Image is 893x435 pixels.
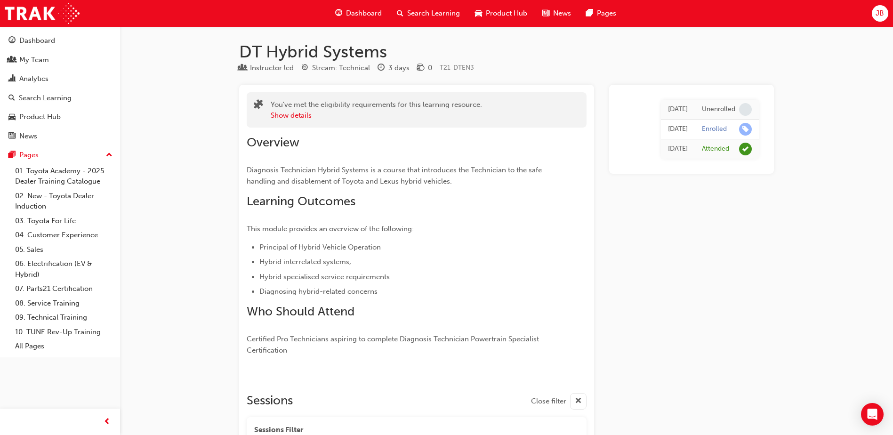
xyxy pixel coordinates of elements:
div: Stream [301,62,370,74]
span: search-icon [397,8,403,19]
a: 10. TUNE Rev-Up Training [11,325,116,339]
span: Dashboard [346,8,382,19]
img: Trak [5,3,80,24]
span: JB [876,8,884,19]
span: Overview [247,135,299,150]
span: money-icon [417,64,424,72]
span: pages-icon [8,151,16,160]
a: News [4,128,116,145]
span: target-icon [301,64,308,72]
div: News [19,131,37,142]
span: pages-icon [586,8,593,19]
a: 02. New - Toyota Dealer Induction [11,189,116,214]
span: learningRecordVerb_NONE-icon [739,103,752,116]
span: Close filter [531,396,566,407]
div: Price [417,62,432,74]
span: cross-icon [575,395,582,407]
div: Enrolled [702,125,727,134]
span: up-icon [106,149,113,161]
a: pages-iconPages [579,4,624,23]
span: learningRecordVerb_ATTEND-icon [739,143,752,155]
div: Pages [19,150,39,161]
span: puzzle-icon [254,100,263,111]
span: news-icon [542,8,549,19]
span: This module provides an overview of the following: [247,225,414,233]
span: Product Hub [486,8,527,19]
a: Product Hub [4,108,116,126]
span: people-icon [8,56,16,64]
div: Thu Aug 21 2025 14:35:11 GMT+1000 (Australian Eastern Standard Time) [668,104,688,115]
div: 0 [428,63,432,73]
div: Attended [702,145,729,153]
span: News [553,8,571,19]
div: You've met the eligibility requirements for this learning resource. [271,99,482,121]
span: Diagnosis Technician Hybrid Systems is a course that introduces the Technician to the safe handli... [247,166,544,185]
a: Analytics [4,70,116,88]
span: chart-icon [8,75,16,83]
div: 3 days [388,63,410,73]
span: Diagnosing hybrid-related concerns [259,287,378,296]
a: Search Learning [4,89,116,107]
div: My Team [19,55,49,65]
div: Wed Sep 18 2019 00:00:00 GMT+1000 (Australian Eastern Standard Time) [668,144,688,154]
button: Pages [4,146,116,164]
span: news-icon [8,132,16,141]
a: guage-iconDashboard [328,4,389,23]
div: Duration [378,62,410,74]
span: learningRecordVerb_ENROLL-icon [739,123,752,136]
a: All Pages [11,339,116,354]
div: Unenrolled [702,105,735,114]
a: 06. Electrification (EV & Hybrid) [11,257,116,282]
div: Instructor led [250,63,294,73]
div: Dashboard [19,35,55,46]
a: 01. Toyota Academy - 2025 Dealer Training Catalogue [11,164,116,189]
span: search-icon [8,94,15,103]
span: guage-icon [8,37,16,45]
a: news-iconNews [535,4,579,23]
a: 04. Customer Experience [11,228,116,242]
span: Certified Pro Technicians aspiring to complete Diagnosis Technician Powertrain Specialist Certifi... [247,335,541,354]
div: Type [239,62,294,74]
a: Dashboard [4,32,116,49]
a: 07. Parts21 Certification [11,282,116,296]
button: Close filter [531,393,587,410]
span: Hybrid interrelated systems, [259,258,351,266]
div: Analytics [19,73,48,84]
span: Principal of Hybrid Vehicle Operation [259,243,381,251]
div: Thu Aug 21 2025 14:34:58 GMT+1000 (Australian Eastern Standard Time) [668,124,688,135]
span: prev-icon [104,416,111,428]
span: Hybrid specialised service requirements [259,273,390,281]
a: My Team [4,51,116,69]
span: car-icon [475,8,482,19]
a: 08. Service Training [11,296,116,311]
button: JB [872,5,888,22]
button: DashboardMy TeamAnalyticsSearch LearningProduct HubNews [4,30,116,146]
h1: DT Hybrid Systems [239,41,774,62]
span: Learning Outcomes [247,194,355,209]
span: guage-icon [335,8,342,19]
div: Open Intercom Messenger [861,403,884,426]
a: search-iconSearch Learning [389,4,467,23]
a: 09. Technical Training [11,310,116,325]
span: Search Learning [407,8,460,19]
a: 05. Sales [11,242,116,257]
span: Who Should Attend [247,304,354,319]
div: Search Learning [19,93,72,104]
span: learningResourceType_INSTRUCTOR_LED-icon [239,64,246,72]
span: car-icon [8,113,16,121]
div: Product Hub [19,112,61,122]
button: Show details [271,110,312,121]
span: Learning resource code [440,64,474,72]
a: car-iconProduct Hub [467,4,535,23]
div: Stream: Technical [312,63,370,73]
span: clock-icon [378,64,385,72]
a: 03. Toyota For Life [11,214,116,228]
h2: Sessions [247,393,293,410]
span: Pages [597,8,616,19]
